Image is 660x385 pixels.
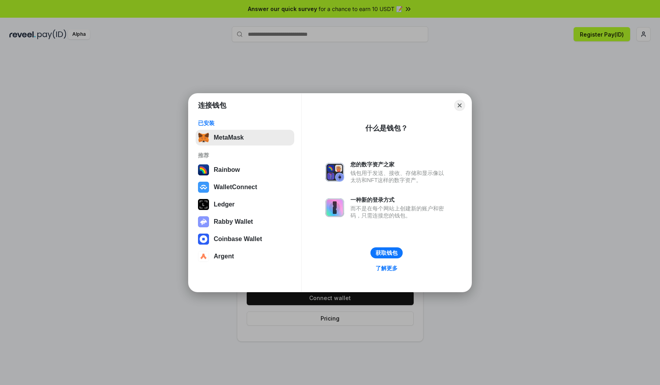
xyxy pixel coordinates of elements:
[214,134,244,141] div: MetaMask
[214,253,234,260] div: Argent
[350,196,448,203] div: 一种新的登录方式
[454,100,465,111] button: Close
[325,198,344,217] img: svg+xml,%3Csvg%20xmlns%3D%22http%3A%2F%2Fwww.w3.org%2F2000%2Fsvg%22%20fill%3D%22none%22%20viewBox...
[198,120,292,127] div: 已安装
[371,263,402,273] a: 了解更多
[365,123,408,133] div: 什么是钱包？
[214,201,235,208] div: Ledger
[196,162,294,178] button: Rainbow
[350,169,448,184] div: 钱包用于发送、接收、存储和显示像以太坊和NFT这样的数字资产。
[376,249,398,256] div: 获取钱包
[196,197,294,212] button: Ledger
[198,182,209,193] img: svg+xml,%3Csvg%20width%3D%2228%22%20height%3D%2228%22%20viewBox%3D%220%200%2028%2028%22%20fill%3D...
[214,236,262,243] div: Coinbase Wallet
[198,152,292,159] div: 推荐
[198,251,209,262] img: svg+xml,%3Csvg%20width%3D%2228%22%20height%3D%2228%22%20viewBox%3D%220%200%2028%2028%22%20fill%3D...
[350,205,448,219] div: 而不是在每个网站上创建新的账户和密码，只需连接您的钱包。
[198,164,209,175] img: svg+xml,%3Csvg%20width%3D%22120%22%20height%3D%22120%22%20viewBox%3D%220%200%20120%20120%22%20fil...
[198,234,209,245] img: svg+xml,%3Csvg%20width%3D%2228%22%20height%3D%2228%22%20viewBox%3D%220%200%2028%2028%22%20fill%3D...
[214,218,253,225] div: Rabby Wallet
[196,130,294,146] button: MetaMask
[325,163,344,182] img: svg+xml,%3Csvg%20xmlns%3D%22http%3A%2F%2Fwww.w3.org%2F2000%2Fsvg%22%20fill%3D%22none%22%20viewBox...
[196,249,294,264] button: Argent
[196,214,294,230] button: Rabby Wallet
[214,166,240,173] div: Rainbow
[370,247,403,258] button: 获取钱包
[196,179,294,195] button: WalletConnect
[198,101,226,110] h1: 连接钱包
[350,161,448,168] div: 您的数字资产之家
[196,231,294,247] button: Coinbase Wallet
[198,199,209,210] img: svg+xml,%3Csvg%20xmlns%3D%22http%3A%2F%2Fwww.w3.org%2F2000%2Fsvg%22%20width%3D%2228%22%20height%3...
[214,184,257,191] div: WalletConnect
[198,216,209,227] img: svg+xml,%3Csvg%20xmlns%3D%22http%3A%2F%2Fwww.w3.org%2F2000%2Fsvg%22%20fill%3D%22none%22%20viewBox...
[376,265,398,272] div: 了解更多
[198,132,209,143] img: svg+xml,%3Csvg%20fill%3D%22none%22%20height%3D%2233%22%20viewBox%3D%220%200%2035%2033%22%20width%...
